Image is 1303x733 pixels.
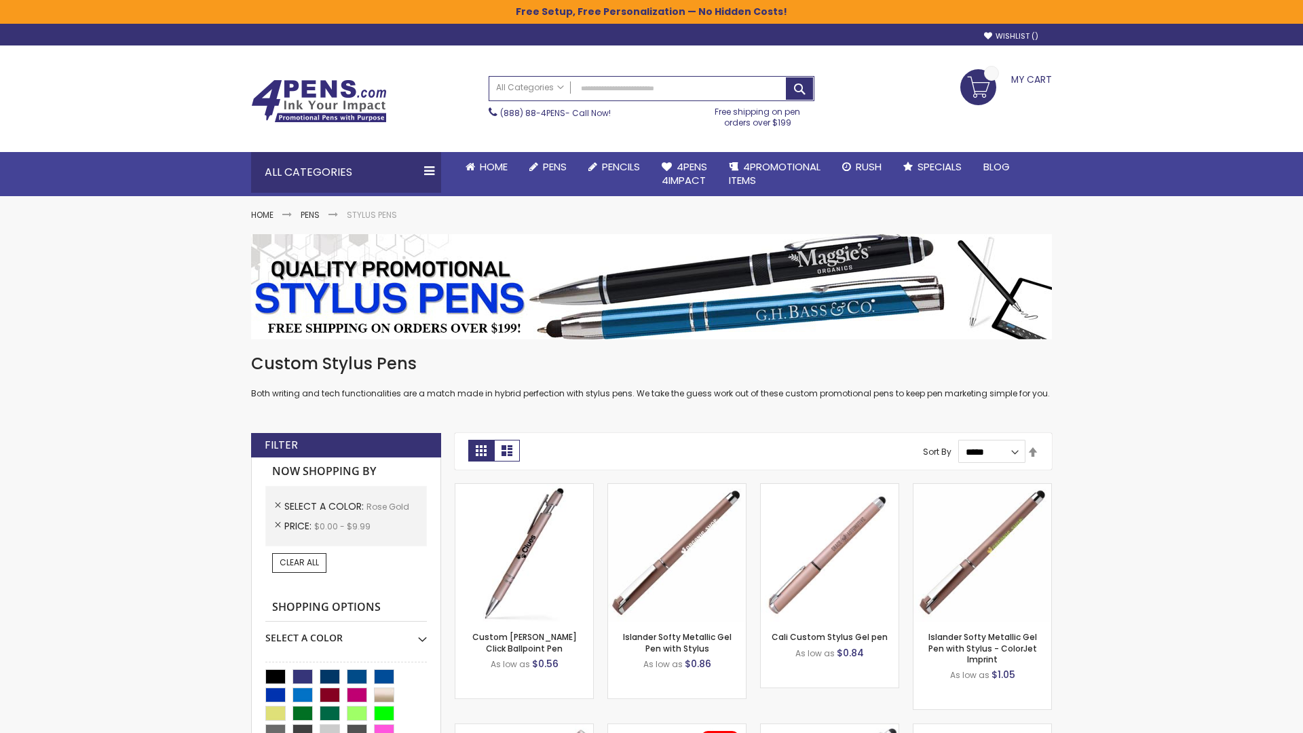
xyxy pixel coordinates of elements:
[480,159,508,174] span: Home
[913,484,1051,622] img: Islander Softy Metallic Gel Pen with Stylus - ColorJet Imprint-Rose Gold
[496,82,564,93] span: All Categories
[972,152,1021,182] a: Blog
[643,658,683,670] span: As low as
[837,646,864,660] span: $0.84
[251,234,1052,339] img: Stylus Pens
[602,159,640,174] span: Pencils
[928,631,1037,664] a: Islander Softy Metallic Gel Pen with Stylus - ColorJet Imprint
[992,668,1015,681] span: $1.05
[662,159,707,187] span: 4Pens 4impact
[265,593,427,622] strong: Shopping Options
[500,107,565,119] a: (888) 88-4PENS
[831,152,892,182] a: Rush
[913,483,1051,495] a: Islander Softy Metallic Gel Pen with Stylus - ColorJet Imprint-Rose Gold
[578,152,651,182] a: Pencils
[608,484,746,622] img: Islander Softy Metallic Gel Pen with Stylus-Rose Gold
[265,622,427,645] div: Select A Color
[455,483,593,495] a: Custom Alex II Click Ballpoint Pen-Rose Gold
[455,484,593,622] img: Custom Alex II Click Ballpoint Pen-Rose Gold
[918,159,962,174] span: Specials
[489,77,571,99] a: All Categories
[518,152,578,182] a: Pens
[532,657,559,671] span: $0.56
[301,209,320,221] a: Pens
[983,159,1010,174] span: Blog
[729,159,820,187] span: 4PROMOTIONAL ITEMS
[892,152,972,182] a: Specials
[455,152,518,182] a: Home
[984,31,1038,41] a: Wishlist
[856,159,882,174] span: Rush
[265,438,298,453] strong: Filter
[923,446,951,457] label: Sort By
[718,152,831,196] a: 4PROMOTIONALITEMS
[761,484,899,622] img: Cali Custom Stylus Gel pen-Rose Gold
[347,209,397,221] strong: Stylus Pens
[284,500,366,513] span: Select A Color
[472,631,577,654] a: Custom [PERSON_NAME] Click Ballpoint Pen
[251,152,441,193] div: All Categories
[761,483,899,495] a: Cali Custom Stylus Gel pen-Rose Gold
[284,519,314,533] span: Price
[251,209,273,221] a: Home
[500,107,611,119] span: - Call Now!
[950,669,989,681] span: As low as
[623,631,732,654] a: Islander Softy Metallic Gel Pen with Stylus
[366,501,409,512] span: Rose Gold
[265,457,427,486] strong: Now Shopping by
[543,159,567,174] span: Pens
[272,553,326,572] a: Clear All
[685,657,711,671] span: $0.86
[795,647,835,659] span: As low as
[314,521,371,532] span: $0.00 - $9.99
[251,353,1052,375] h1: Custom Stylus Pens
[251,79,387,123] img: 4Pens Custom Pens and Promotional Products
[280,557,319,568] span: Clear All
[468,440,494,462] strong: Grid
[608,483,746,495] a: Islander Softy Metallic Gel Pen with Stylus-Rose Gold
[701,101,815,128] div: Free shipping on pen orders over $199
[651,152,718,196] a: 4Pens4impact
[491,658,530,670] span: As low as
[772,631,888,643] a: Cali Custom Stylus Gel pen
[251,353,1052,400] div: Both writing and tech functionalities are a match made in hybrid perfection with stylus pens. We ...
